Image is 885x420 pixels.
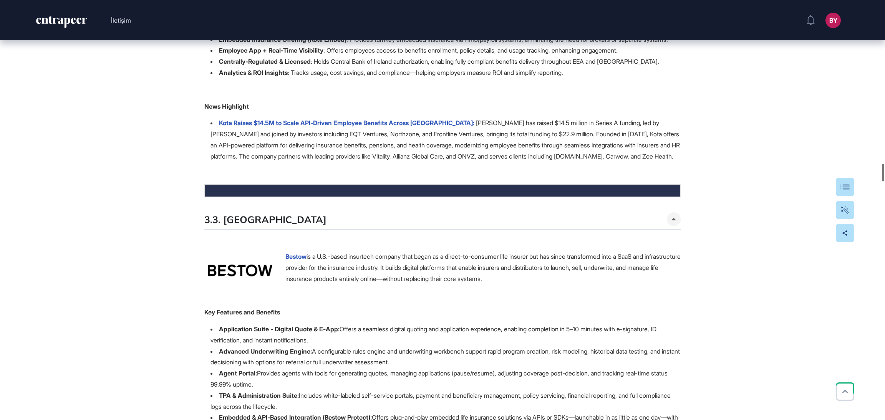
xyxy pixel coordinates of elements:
strong: Application Suite - Digital Quote & E‑App: [219,325,340,333]
span: : Holds Central Bank of Ireland authorization, enabling fully compliant benefits delivery through... [219,58,658,65]
span: : Offers employees access to benefits enrollment, policy details, and usage tracking, enhancing e... [219,46,616,54]
span: : Tracks usage, cost savings, and compliance—helping employers measure ROI and simplify reporting [219,69,562,76]
p: . [210,392,671,410]
a: entrapeer-logo [35,16,88,31]
p: . [219,69,563,76]
span: Offers a seamless digital quoting and application experience, enabling completion in 5–10 minutes... [210,325,656,344]
strong: Key Features and Benefits [204,308,280,316]
button: İletişim [111,15,131,25]
span: [PERSON_NAME] has raised $14.5 million in Series A funding, led by [PERSON_NAME] and joined by in... [210,119,680,160]
strong: Agent Portal: [219,369,257,377]
strong: Employee App + Real-Time Visibility [219,46,323,54]
span: Provides agents with tools for generating quotes, managing applications (pause/resume), adjusting... [210,369,668,388]
p: . [219,46,618,54]
span: : Provides turnkey embedded insurance via HRIS/payroll systems, eliminating the need for brokers ... [219,36,668,43]
span: A configurable rules engine and underwriting workbench support rapid program creation, risk model... [210,347,680,366]
span: Includes white-labeled self-service portals, payment and beneficiary management, policy servicing... [210,392,671,410]
strong: News Highlight [204,103,249,110]
img: 6869770dd9d07bbaa2a1074e.jpg [208,253,272,288]
strong: Centrally-Regulated & Licensed [219,58,311,65]
strong: TPA & Administration Suite: [219,392,299,399]
a: Bestow [285,253,307,260]
strong: Analytics & ROI Insights [219,69,288,76]
p: . [219,58,659,65]
strong: Embedded Insurance Offering (Kota Embed) [219,36,346,43]
strong: Advanced Underwriting Engine: [219,347,312,355]
a: Kota Raises $14.5M to Scale API-Driven Employee Benefits Across [GEOGRAPHIC_DATA]: [219,119,474,127]
button: BY [825,13,841,28]
h5: 3.3. [GEOGRAPHIC_DATA] [204,213,326,226]
p: is a U.S.-based insurtech company that began as a direct-to-consumer life insurer but has since t... [285,251,681,284]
